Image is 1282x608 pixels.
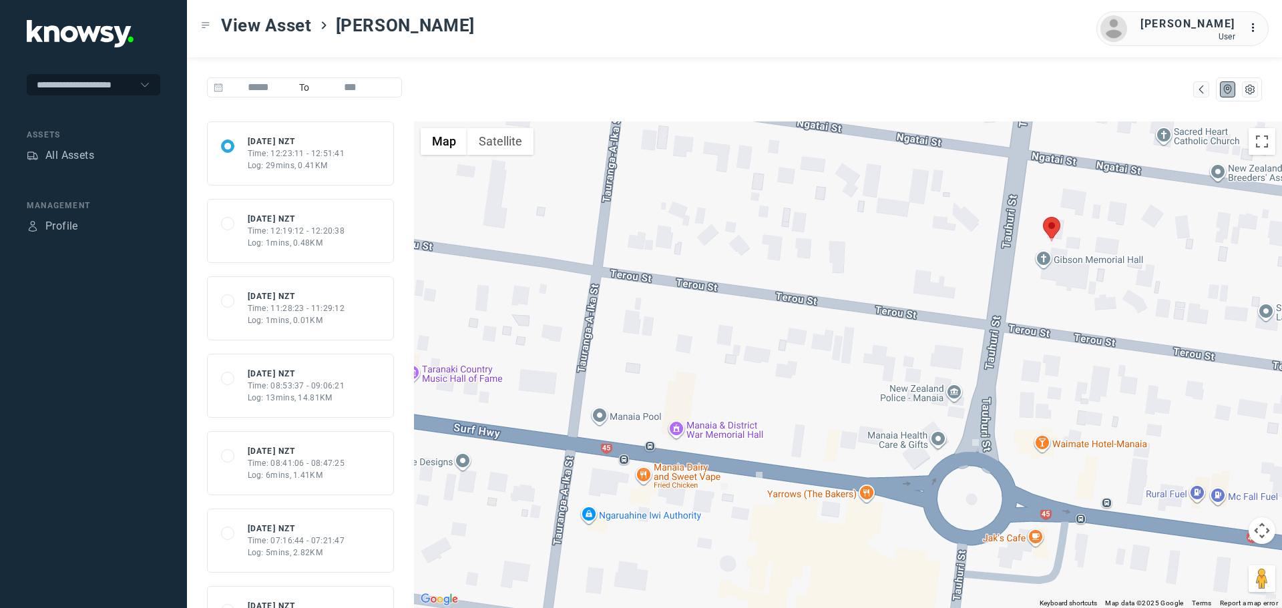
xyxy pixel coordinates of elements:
[45,147,94,164] div: All Assets
[27,147,94,164] a: AssetsAll Assets
[1249,128,1275,155] button: Toggle fullscreen view
[248,290,345,302] div: [DATE] NZT
[417,591,461,608] a: Open this area in Google Maps (opens a new window)
[248,523,345,535] div: [DATE] NZT
[1249,565,1275,592] button: Drag Pegman onto the map to open Street View
[467,128,533,155] button: Show satellite imagery
[421,128,467,155] button: Show street map
[1249,20,1265,36] div: :
[1249,517,1275,544] button: Map camera controls
[1244,83,1256,95] div: List
[248,135,345,147] div: [DATE] NZT
[294,77,315,97] span: To
[248,368,345,380] div: [DATE] NZT
[248,213,345,225] div: [DATE] NZT
[1249,20,1265,38] div: :
[248,237,345,249] div: Log: 1mins, 0.48KM
[1222,83,1234,95] div: Map
[27,129,160,141] div: Assets
[221,13,312,37] span: View Asset
[1140,16,1235,32] div: [PERSON_NAME]
[1105,599,1183,607] span: Map data ©2025 Google
[27,218,78,234] a: ProfileProfile
[1220,599,1278,607] a: Report a map error
[248,445,345,457] div: [DATE] NZT
[201,21,210,30] div: Toggle Menu
[248,380,345,392] div: Time: 08:53:37 - 09:06:21
[27,200,160,212] div: Management
[248,302,345,314] div: Time: 11:28:23 - 11:29:12
[318,20,329,31] div: >
[1195,83,1207,95] div: Map
[1192,599,1212,607] a: Terms (opens in new tab)
[417,591,461,608] img: Google
[27,149,39,162] div: Assets
[248,469,345,481] div: Log: 6mins, 1.41KM
[248,147,345,160] div: Time: 12:23:11 - 12:51:41
[1100,15,1127,42] img: avatar.png
[248,535,345,547] div: Time: 07:16:44 - 07:21:47
[27,220,39,232] div: Profile
[45,218,78,234] div: Profile
[248,547,345,559] div: Log: 5mins, 2.82KM
[1040,599,1097,608] button: Keyboard shortcuts
[1140,32,1235,41] div: User
[248,392,345,404] div: Log: 13mins, 14.81KM
[1249,23,1263,33] tspan: ...
[248,160,345,172] div: Log: 29mins, 0.41KM
[248,314,345,326] div: Log: 1mins, 0.01KM
[248,225,345,237] div: Time: 12:19:12 - 12:20:38
[27,20,134,47] img: Application Logo
[336,13,475,37] span: [PERSON_NAME]
[248,457,345,469] div: Time: 08:41:06 - 08:47:25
